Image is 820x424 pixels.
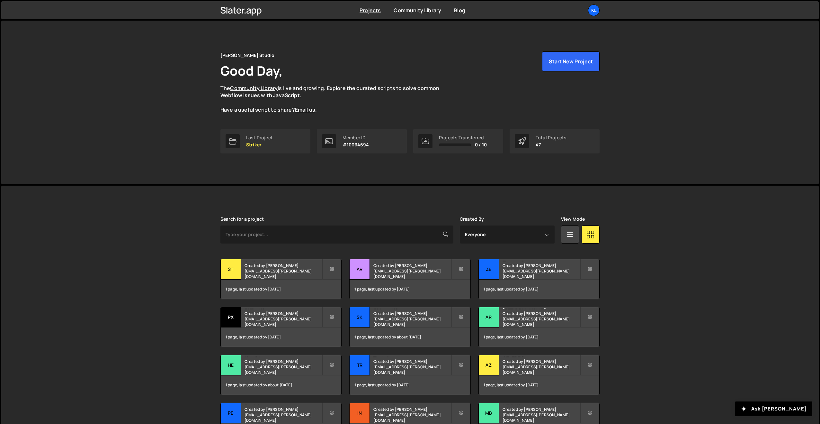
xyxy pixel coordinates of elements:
[503,355,580,357] h2: AZVIDEO
[221,327,341,347] div: 1 page, last updated by [DATE]
[349,307,470,347] a: Sk Skiveo V2 Created by [PERSON_NAME][EMAIL_ADDRESS][PERSON_NAME][DOMAIN_NAME] 1 page, last updat...
[542,51,600,71] button: Start New Project
[439,135,487,140] div: Projects Transferred
[536,135,566,140] div: Total Projects
[503,311,580,327] small: Created by [PERSON_NAME][EMAIL_ADDRESS][PERSON_NAME][DOMAIN_NAME]
[295,106,315,113] a: Email us
[245,407,322,423] small: Created by [PERSON_NAME][EMAIL_ADDRESS][PERSON_NAME][DOMAIN_NAME]
[373,355,451,357] h2: Trakalyze
[373,263,451,279] small: Created by [PERSON_NAME][EMAIL_ADDRESS][PERSON_NAME][DOMAIN_NAME]
[454,7,465,14] a: Blog
[350,355,370,375] div: Tr
[349,355,470,395] a: Tr Trakalyze Created by [PERSON_NAME][EMAIL_ADDRESS][PERSON_NAME][DOMAIN_NAME] 1 page, last updat...
[373,359,451,375] small: Created by [PERSON_NAME][EMAIL_ADDRESS][PERSON_NAME][DOMAIN_NAME]
[350,375,470,395] div: 1 page, last updated by [DATE]
[350,259,370,280] div: Ar
[221,375,341,395] div: 1 page, last updated by about [DATE]
[394,7,441,14] a: Community Library
[221,280,341,299] div: 1 page, last updated by [DATE]
[245,263,322,279] small: Created by [PERSON_NAME][EMAIL_ADDRESS][PERSON_NAME][DOMAIN_NAME]
[360,7,381,14] a: Projects
[478,355,600,395] a: AZ AZVIDEO Created by [PERSON_NAME][EMAIL_ADDRESS][PERSON_NAME][DOMAIN_NAME] 1 page, last updated...
[220,259,342,299] a: St Striker Created by [PERSON_NAME][EMAIL_ADDRESS][PERSON_NAME][DOMAIN_NAME] 1 page, last updated...
[503,359,580,375] small: Created by [PERSON_NAME][EMAIL_ADDRESS][PERSON_NAME][DOMAIN_NAME]
[245,355,322,357] h2: HeySimon
[479,259,499,280] div: Ze
[735,401,812,416] button: Ask [PERSON_NAME]
[350,403,370,423] div: In
[503,407,580,423] small: Created by [PERSON_NAME][EMAIL_ADDRESS][PERSON_NAME][DOMAIN_NAME]
[230,85,278,92] a: Community Library
[350,307,370,327] div: Sk
[479,307,499,327] div: Ar
[221,259,241,280] div: St
[460,217,484,222] label: Created By
[478,307,600,347] a: Ar [PERSON_NAME] Created by [PERSON_NAME][EMAIL_ADDRESS][PERSON_NAME][DOMAIN_NAME] 1 page, last u...
[245,311,322,327] small: Created by [PERSON_NAME][EMAIL_ADDRESS][PERSON_NAME][DOMAIN_NAME]
[475,142,487,147] span: 0 / 10
[503,263,580,279] small: Created by [PERSON_NAME][EMAIL_ADDRESS][PERSON_NAME][DOMAIN_NAME]
[479,355,499,375] div: AZ
[221,307,241,327] div: PX
[221,355,241,375] div: He
[245,307,322,309] h2: PXP - V2
[373,259,451,261] h2: Arntreal
[479,403,499,423] div: MB
[479,327,599,347] div: 1 page, last updated by [DATE]
[503,259,580,261] h2: Zecom Academy
[479,375,599,395] div: 1 page, last updated by [DATE]
[536,142,566,147] p: 47
[220,226,453,244] input: Type your project...
[220,217,264,222] label: Search for a project
[561,217,585,222] label: View Mode
[246,142,273,147] p: Striker
[220,62,283,79] h1: Good Day,
[343,142,369,147] p: #10034694
[503,403,580,405] h2: MBS V2
[220,85,452,114] p: The is live and growing. Explore the curated scripts to solve common Webflow issues with JavaScri...
[220,51,274,59] div: [PERSON_NAME] Studio
[373,403,451,405] h2: Insider Gestion
[343,135,369,140] div: Member ID
[220,129,310,153] a: Last Project Striker
[350,327,470,347] div: 1 page, last updated by about [DATE]
[245,259,322,261] h2: Striker
[479,280,599,299] div: 1 page, last updated by [DATE]
[246,135,273,140] div: Last Project
[245,403,322,405] h2: Peakfast
[588,5,600,16] a: Kl
[503,307,580,309] h2: [PERSON_NAME]
[373,407,451,423] small: Created by [PERSON_NAME][EMAIL_ADDRESS][PERSON_NAME][DOMAIN_NAME]
[373,307,451,309] h2: Skiveo V2
[373,311,451,327] small: Created by [PERSON_NAME][EMAIL_ADDRESS][PERSON_NAME][DOMAIN_NAME]
[245,359,322,375] small: Created by [PERSON_NAME][EMAIL_ADDRESS][PERSON_NAME][DOMAIN_NAME]
[220,307,342,347] a: PX PXP - V2 Created by [PERSON_NAME][EMAIL_ADDRESS][PERSON_NAME][DOMAIN_NAME] 1 page, last update...
[221,403,241,423] div: Pe
[349,259,470,299] a: Ar Arntreal Created by [PERSON_NAME][EMAIL_ADDRESS][PERSON_NAME][DOMAIN_NAME] 1 page, last update...
[350,280,470,299] div: 1 page, last updated by [DATE]
[220,355,342,395] a: He HeySimon Created by [PERSON_NAME][EMAIL_ADDRESS][PERSON_NAME][DOMAIN_NAME] 1 page, last update...
[478,259,600,299] a: Ze Zecom Academy Created by [PERSON_NAME][EMAIL_ADDRESS][PERSON_NAME][DOMAIN_NAME] 1 page, last u...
